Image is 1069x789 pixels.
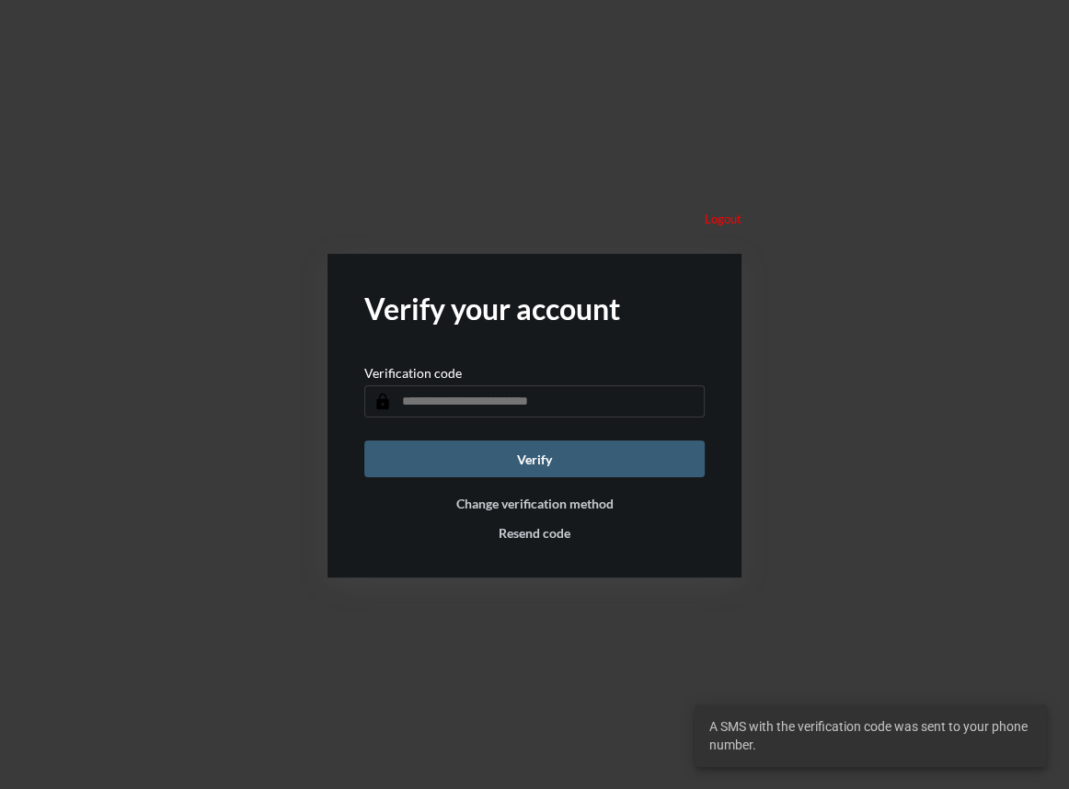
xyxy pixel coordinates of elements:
span: A SMS with the verification code was sent to your phone number. [709,717,1032,754]
button: Verify [364,440,705,477]
p: Verification code [364,365,462,381]
h2: Verify your account [364,291,705,326]
button: Change verification method [456,496,614,511]
p: Logout [705,212,741,226]
button: Resend code [499,525,570,541]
